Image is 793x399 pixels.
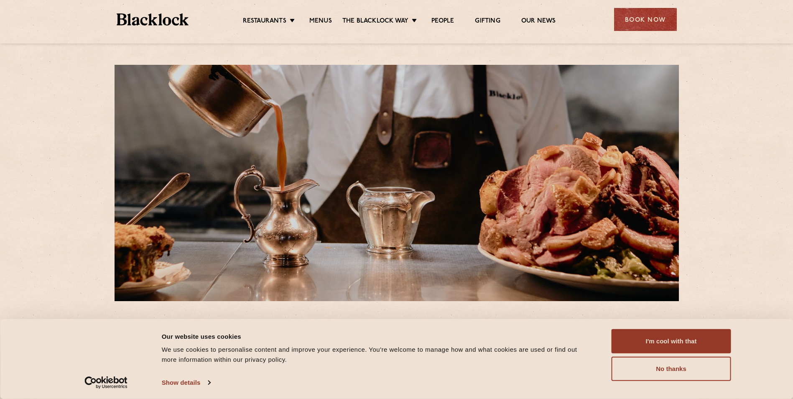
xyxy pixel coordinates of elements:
[475,17,500,26] a: Gifting
[614,8,677,31] div: Book Now
[243,17,286,26] a: Restaurants
[117,13,189,26] img: BL_Textured_Logo-footer-cropped.svg
[162,331,593,341] div: Our website uses cookies
[309,17,332,26] a: Menus
[342,17,408,26] a: The Blacklock Way
[612,357,731,381] button: No thanks
[431,17,454,26] a: People
[521,17,556,26] a: Our News
[612,329,731,353] button: I'm cool with that
[162,345,593,365] div: We use cookies to personalise content and improve your experience. You're welcome to manage how a...
[69,376,143,389] a: Usercentrics Cookiebot - opens in a new window
[162,376,210,389] a: Show details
